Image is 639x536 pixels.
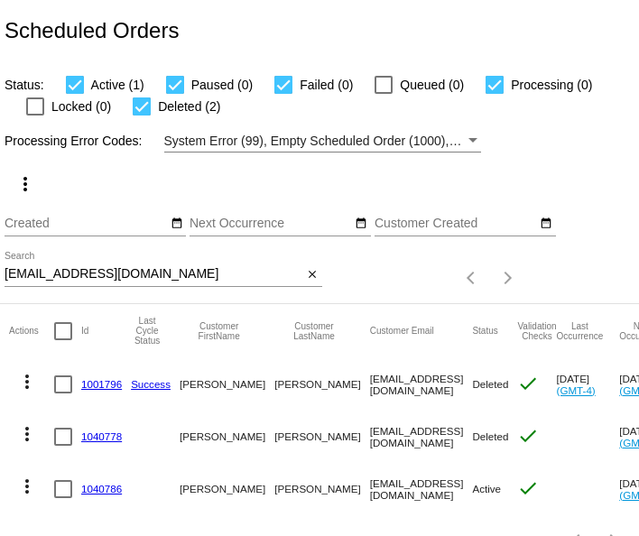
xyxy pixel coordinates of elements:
[180,358,274,411] mat-cell: [PERSON_NAME]
[370,463,473,515] mat-cell: [EMAIL_ADDRESS][DOMAIN_NAME]
[370,326,434,337] button: Change sorting for CustomerEmail
[5,18,179,43] h2: Scheduled Orders
[472,326,497,337] button: Change sorting for Status
[517,304,556,358] mat-header-cell: Validation Checks
[274,411,369,463] mat-cell: [PERSON_NAME]
[375,217,537,231] input: Customer Created
[274,463,369,515] mat-cell: [PERSON_NAME]
[557,384,596,396] a: (GMT-4)
[164,130,482,152] mat-select: Filter by Processing Error Codes
[472,483,501,494] span: Active
[303,265,322,284] button: Clear
[472,378,508,390] span: Deleted
[9,304,54,358] mat-header-cell: Actions
[5,78,44,92] span: Status:
[190,217,352,231] input: Next Occurrence
[557,358,620,411] mat-cell: [DATE]
[5,134,143,148] span: Processing Error Codes:
[81,483,122,494] a: 1040786
[81,326,88,337] button: Change sorting for Id
[81,378,122,390] a: 1001796
[454,260,490,296] button: Previous page
[274,358,369,411] mat-cell: [PERSON_NAME]
[5,267,303,282] input: Search
[51,96,111,117] span: Locked (0)
[517,425,539,447] mat-icon: check
[91,74,144,96] span: Active (1)
[191,74,253,96] span: Paused (0)
[540,217,552,231] mat-icon: date_range
[131,316,163,346] button: Change sorting for LastProcessingCycleId
[16,423,38,445] mat-icon: more_vert
[517,373,539,394] mat-icon: check
[180,321,258,341] button: Change sorting for CustomerFirstName
[180,411,274,463] mat-cell: [PERSON_NAME]
[180,463,274,515] mat-cell: [PERSON_NAME]
[511,74,592,96] span: Processing (0)
[472,430,508,442] span: Deleted
[490,260,526,296] button: Next page
[306,268,319,282] mat-icon: close
[171,217,183,231] mat-icon: date_range
[14,173,36,195] mat-icon: more_vert
[400,74,464,96] span: Queued (0)
[131,378,171,390] a: Success
[517,477,539,499] mat-icon: check
[5,217,167,231] input: Created
[370,358,473,411] mat-cell: [EMAIL_ADDRESS][DOMAIN_NAME]
[370,411,473,463] mat-cell: [EMAIL_ADDRESS][DOMAIN_NAME]
[16,371,38,393] mat-icon: more_vert
[557,321,604,341] button: Change sorting for LastOccurrenceUtc
[81,430,122,442] a: 1040778
[16,476,38,497] mat-icon: more_vert
[300,74,353,96] span: Failed (0)
[355,217,367,231] mat-icon: date_range
[274,321,353,341] button: Change sorting for CustomerLastName
[158,96,220,117] span: Deleted (2)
